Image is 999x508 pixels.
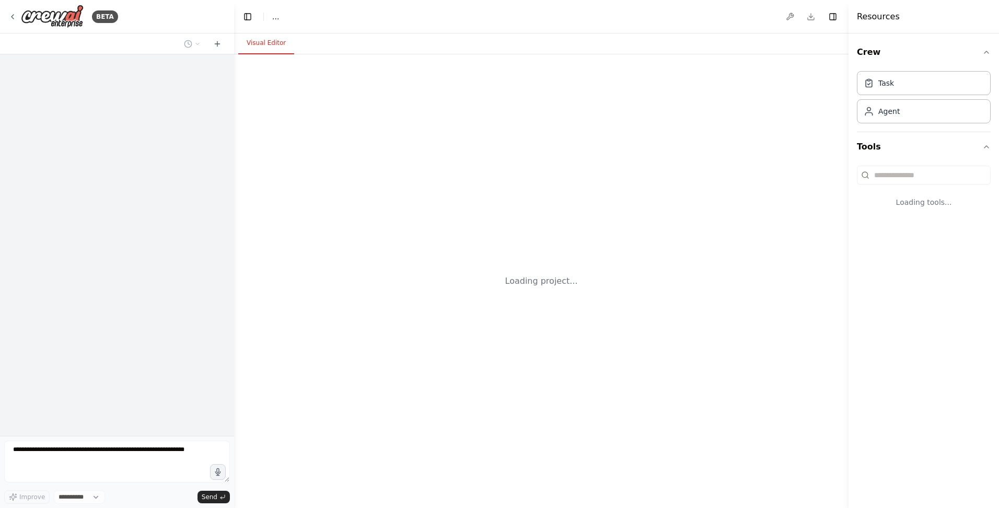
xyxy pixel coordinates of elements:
[857,189,991,216] div: Loading tools...
[240,9,255,24] button: Hide left sidebar
[272,11,279,22] nav: breadcrumb
[272,11,279,22] span: ...
[857,38,991,67] button: Crew
[857,132,991,161] button: Tools
[826,9,840,24] button: Hide right sidebar
[198,491,230,503] button: Send
[505,275,578,287] div: Loading project...
[209,38,226,50] button: Start a new chat
[878,78,894,88] div: Task
[857,67,991,132] div: Crew
[857,161,991,224] div: Tools
[92,10,118,23] div: BETA
[19,493,45,501] span: Improve
[238,32,294,54] button: Visual Editor
[857,10,900,23] h4: Resources
[180,38,205,50] button: Switch to previous chat
[210,464,226,480] button: Click to speak your automation idea
[4,490,50,504] button: Improve
[21,5,84,28] img: Logo
[202,493,217,501] span: Send
[878,106,900,117] div: Agent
